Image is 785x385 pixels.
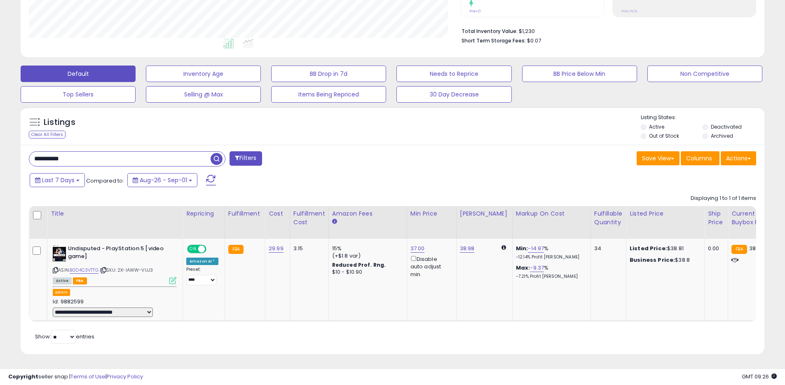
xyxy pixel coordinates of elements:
[516,264,584,279] div: %
[621,9,637,14] small: Prev: N/A
[516,244,528,252] b: Min:
[742,373,777,380] span: 2025-09-9 09:26 GMT
[53,277,72,284] span: All listings currently available for purchase on Amazon
[269,244,284,253] a: 29.99
[460,209,509,218] div: [PERSON_NAME]
[686,154,712,162] span: Columns
[107,373,143,380] a: Privacy Policy
[711,132,733,139] label: Archived
[21,86,136,103] button: Top Sellers
[708,245,722,252] div: 0.00
[332,261,386,268] b: Reduced Prof. Rng.
[269,209,286,218] div: Cost
[647,66,762,82] button: Non Competitive
[53,289,70,296] button: admin
[530,264,544,272] a: -9.37
[749,244,762,252] span: 38.81
[53,245,66,261] img: 41weHsnvzOL._SL40_.jpg
[205,246,218,253] span: OFF
[462,28,518,35] b: Total Inventory Value:
[70,373,105,380] a: Terms of Use
[396,86,511,103] button: 30 Day Decrease
[332,269,401,276] div: $10 - $10.90
[30,173,85,187] button: Last 7 Days
[410,244,425,253] a: 37.00
[332,245,401,252] div: 15%
[630,256,698,264] div: $38.8
[68,245,168,262] b: Undisputed - PlayStation 5 [video game]
[410,254,450,278] div: Disable auto adjust min
[731,209,774,227] div: Current Buybox Price
[73,277,87,284] span: FBA
[44,117,75,128] h5: Listings
[516,245,584,260] div: %
[271,86,386,103] button: Items Being Repriced
[188,246,198,253] span: ON
[332,218,337,225] small: Amazon Fees.
[146,86,261,103] button: Selling @ Max
[70,267,98,274] a: B0D4C3VTTG
[516,209,587,218] div: Markup on Cost
[332,209,403,218] div: Amazon Fees
[711,123,742,130] label: Deactivated
[21,66,136,82] button: Default
[460,244,475,253] a: 38.98
[228,245,244,254] small: FBA
[721,151,756,165] button: Actions
[35,333,94,340] span: Show: entries
[528,244,544,253] a: -14.97
[146,66,261,82] button: Inventory Age
[186,258,218,265] div: Amazon AI *
[8,373,38,380] strong: Copyright
[86,177,124,185] span: Compared to:
[293,209,325,227] div: Fulfillment Cost
[630,209,701,218] div: Listed Price
[630,256,675,264] b: Business Price:
[516,254,584,260] p: -12.14% Profit [PERSON_NAME]
[630,244,667,252] b: Listed Price:
[410,209,453,218] div: Min Price
[332,252,401,260] div: (+$1.8 var)
[53,245,176,283] div: ASIN:
[127,173,197,187] button: Aug-26 - Sep-01
[53,298,84,305] span: Id: 9882599
[186,267,218,285] div: Preset:
[527,37,541,45] span: $0.07
[462,37,526,44] b: Short Term Storage Fees:
[186,209,221,218] div: Repricing
[228,209,262,218] div: Fulfillment
[462,26,750,35] li: $1,230
[140,176,187,184] span: Aug-26 - Sep-01
[100,267,153,273] span: | SKU: 2X-IAWW-VUJ3
[512,206,591,239] th: The percentage added to the cost of goods (COGS) that forms the calculator for Min & Max prices.
[594,245,620,252] div: 34
[649,132,679,139] label: Out of Stock
[691,195,756,202] div: Displaying 1 to 1 of 1 items
[396,66,511,82] button: Needs to Reprice
[731,245,747,254] small: FBA
[681,151,719,165] button: Columns
[230,151,262,166] button: Filters
[29,131,66,139] div: Clear All Filters
[469,9,481,14] small: Prev: 0
[594,209,623,227] div: Fulfillable Quantity
[516,264,530,272] b: Max:
[708,209,724,227] div: Ship Price
[516,274,584,279] p: -7.21% Profit [PERSON_NAME]
[641,114,764,122] p: Listing States:
[42,176,75,184] span: Last 7 Days
[8,373,143,381] div: seller snap | |
[637,151,680,165] button: Save View
[649,123,664,130] label: Active
[630,245,698,252] div: $38.81
[51,209,179,218] div: Title
[293,245,322,252] div: 3.15
[271,66,386,82] button: BB Drop in 7d
[522,66,637,82] button: BB Price Below Min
